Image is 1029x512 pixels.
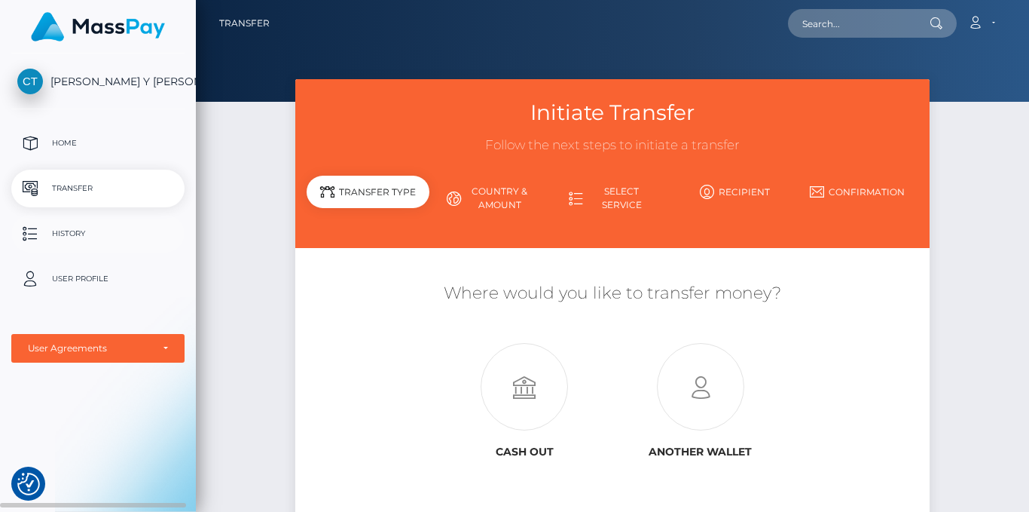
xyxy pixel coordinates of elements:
a: Transfer [11,170,185,207]
a: Transfer Type [307,179,429,218]
h6: Another wallet [624,446,777,458]
img: tab_domain_overview_orange.svg [63,87,75,100]
div: User Agreements [28,342,151,354]
a: History [11,215,185,253]
img: tab_keywords_by_traffic_grey.svg [160,87,173,100]
h6: Cash out [447,446,601,458]
img: logo_orange.svg [24,24,36,36]
a: Select Service [551,179,673,218]
a: User Profile [11,260,185,298]
p: User Profile [17,268,179,290]
p: History [17,222,179,245]
h3: Initiate Transfer [307,98,918,127]
img: MassPay [31,12,165,41]
a: Transfer [219,8,270,39]
input: Search... [788,9,930,38]
h3: Follow the next steps to initiate a transfer [307,136,918,155]
div: Palabras clave [177,89,240,99]
p: Home [17,132,179,155]
a: Home [11,124,185,162]
div: Dominio [79,89,115,99]
a: Recipient [673,179,795,205]
span: [PERSON_NAME] Y [PERSON_NAME] [11,75,185,88]
button: Consent Preferences [17,473,40,495]
a: Country & Amount [429,179,551,218]
h5: Where would you like to transfer money? [307,282,918,305]
img: Revisit consent button [17,473,40,495]
p: Transfer [17,177,179,200]
div: Transfer Type [307,176,429,208]
img: website_grey.svg [24,39,36,51]
div: v 4.0.25 [42,24,74,36]
a: Confirmation [795,179,918,205]
button: User Agreements [11,334,185,363]
div: Dominio: [DOMAIN_NAME] [39,39,169,51]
